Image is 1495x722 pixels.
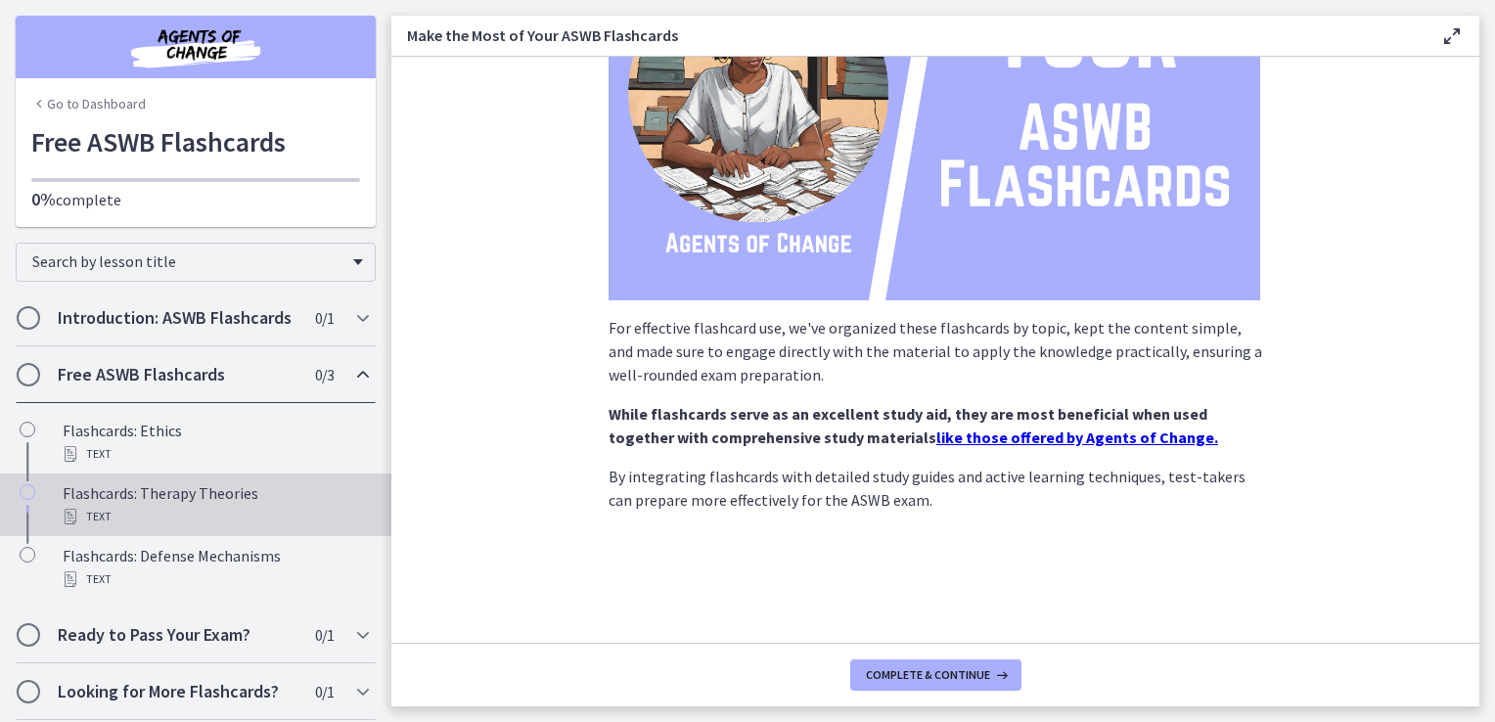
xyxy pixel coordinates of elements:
button: Complete & continue [850,659,1021,691]
div: Text [63,505,368,528]
h1: Free ASWB Flashcards [31,121,360,162]
img: Agents of Change [78,23,313,70]
span: Complete & continue [866,667,990,683]
span: 0 / 3 [315,363,334,386]
h2: Free ASWB Flashcards [58,363,296,386]
p: For effective flashcard use, we've organized these flashcards by topic, kept the content simple, ... [609,316,1262,386]
a: like those offered by Agents of Change. [936,428,1218,447]
h3: Make the Most of Your ASWB Flashcards [407,23,1409,47]
h2: Introduction: ASWB Flashcards [58,306,296,330]
a: Go to Dashboard [31,94,146,113]
span: 0 / 1 [315,623,334,647]
div: Flashcards: Defense Mechanisms [63,544,368,591]
p: complete [31,188,360,211]
div: Text [63,567,368,591]
div: Flashcards: Ethics [63,419,368,466]
span: 0% [31,188,56,210]
div: Flashcards: Therapy Theories [63,481,368,528]
div: Search by lesson title [16,243,376,282]
strong: While flashcards serve as an excellent study aid, they are most beneficial when used together wit... [609,404,1207,447]
h2: Looking for More Flashcards? [58,680,296,703]
div: Text [63,442,368,466]
h2: Ready to Pass Your Exam? [58,623,296,647]
p: By integrating flashcards with detailed study guides and active learning techniques, test-takers ... [609,465,1262,512]
span: 0 / 1 [315,680,334,703]
span: 0 / 1 [315,306,334,330]
span: Search by lesson title [32,251,343,271]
